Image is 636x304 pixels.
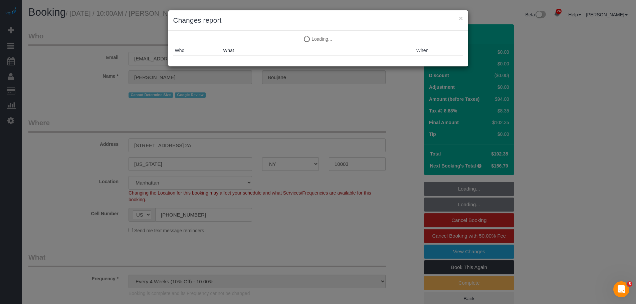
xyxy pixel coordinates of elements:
[459,15,463,22] button: ×
[415,45,463,56] th: When
[173,15,463,25] h3: Changes report
[221,45,415,56] th: What
[613,281,629,297] iframe: Intercom live chat
[173,36,463,42] p: Loading...
[627,281,632,287] span: 5
[173,45,222,56] th: Who
[168,10,468,66] sui-modal: Changes report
